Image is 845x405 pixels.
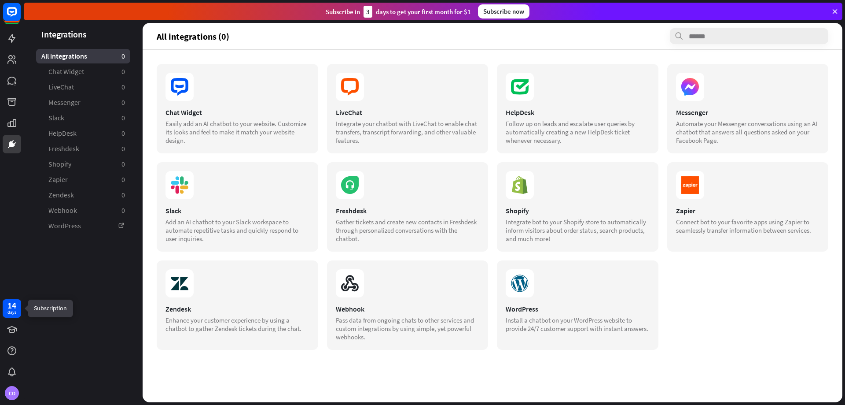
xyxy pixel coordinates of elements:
[121,98,125,107] aside: 0
[48,175,68,184] span: Zapier
[121,160,125,169] aside: 0
[36,95,130,110] a: Messenger 0
[165,316,309,333] div: Enhance your customer experience by using a chatbot to gather Zendesk tickets during the chat.
[3,299,21,318] a: 14 days
[165,218,309,243] div: Add an AI chatbot to your Slack workspace to automate repetitive tasks and quickly respond to use...
[36,188,130,202] a: Zendesk 0
[36,172,130,187] a: Zapier 0
[336,119,480,145] div: Integrate your chatbot with LiveChat to enable chat transfers, transcript forwarding, and other v...
[506,206,650,215] div: Shopify
[36,64,130,79] a: Chat Widget 0
[506,108,650,117] div: HelpDesk
[165,305,309,313] div: Zendesk
[336,316,480,341] div: Pass data from ongoing chats to other services and custom integrations by using simple, yet power...
[336,218,480,243] div: Gather tickets and create new contacts in Freshdesk through personalized conversations with the c...
[36,203,130,218] a: Webhook 0
[7,4,33,30] button: Open LiveChat chat widget
[121,129,125,138] aside: 0
[157,28,828,44] section: All integrations (0)
[506,316,650,333] div: Install a chatbot on your WordPress website to provide 24/7 customer support with instant answers.
[48,144,79,153] span: Freshdesk
[36,111,130,125] a: Slack 0
[121,190,125,200] aside: 0
[24,28,143,40] header: Integrations
[7,301,16,309] div: 14
[36,126,130,141] a: HelpDesk 0
[121,52,125,61] aside: 0
[41,52,87,61] span: All integrations
[48,190,74,200] span: Zendesk
[121,175,125,184] aside: 0
[121,144,125,153] aside: 0
[165,108,309,117] div: Chat Widget
[364,6,372,18] div: 3
[121,67,125,76] aside: 0
[676,218,820,234] div: Connect bot to your favorite apps using Zapier to seamlessly transfer information between services.
[48,206,77,215] span: Webhook
[48,82,74,92] span: LiveChat
[36,141,130,156] a: Freshdesk 0
[121,82,125,92] aside: 0
[336,108,480,117] div: LiveChat
[5,386,19,400] div: CO
[336,206,480,215] div: Freshdesk
[36,157,130,171] a: Shopify 0
[48,129,77,138] span: HelpDesk
[121,206,125,215] aside: 0
[165,119,309,145] div: Easily add an AI chatbot to your website. Customize its looks and feel to make it match your webs...
[48,113,64,123] span: Slack
[36,219,130,233] a: WordPress
[165,206,309,215] div: Slack
[506,218,650,243] div: Integrate bot to your Shopify store to automatically inform visitors about order status, search p...
[121,113,125,123] aside: 0
[478,4,529,19] div: Subscribe now
[36,80,130,94] a: LiveChat 0
[506,305,650,313] div: WordPress
[676,206,820,215] div: Zapier
[336,305,480,313] div: Webhook
[7,309,16,316] div: days
[48,98,81,107] span: Messenger
[48,67,84,76] span: Chat Widget
[676,119,820,145] div: Automate your Messenger conversations using an AI chatbot that answers all questions asked on you...
[48,160,71,169] span: Shopify
[506,119,650,145] div: Follow up on leads and escalate user queries by automatically creating a new HelpDesk ticket when...
[326,6,471,18] div: Subscribe in days to get your first month for $1
[676,108,820,117] div: Messenger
